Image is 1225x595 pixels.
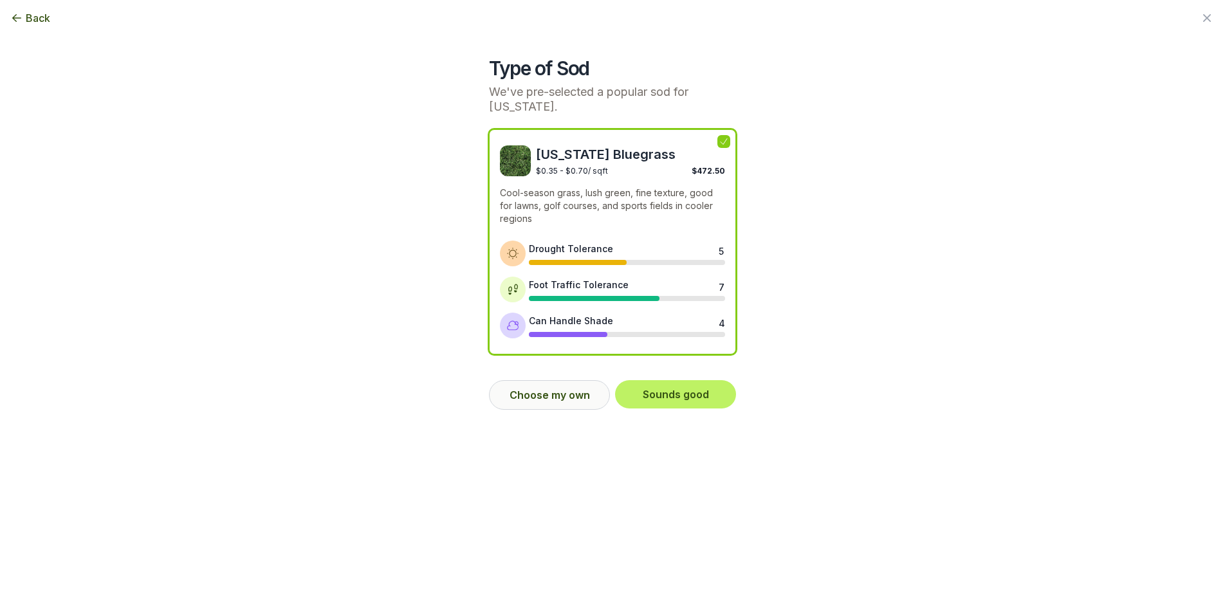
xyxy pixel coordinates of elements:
[26,10,50,26] span: Back
[489,380,610,410] button: Choose my own
[536,166,608,176] span: $0.35 - $0.70 / sqft
[529,278,629,291] div: Foot Traffic Tolerance
[692,166,725,176] span: $472.50
[506,283,519,296] img: Foot traffic tolerance icon
[719,280,724,291] div: 7
[719,244,724,255] div: 5
[615,380,736,408] button: Sounds good
[719,316,724,327] div: 4
[10,10,50,26] button: Back
[489,85,736,114] p: We've pre-selected a popular sod for [US_STATE].
[529,242,613,255] div: Drought Tolerance
[536,145,725,163] span: [US_STATE] Bluegrass
[500,145,531,176] img: Kentucky Bluegrass sod image
[506,247,519,260] img: Drought tolerance icon
[529,314,613,327] div: Can Handle Shade
[489,57,736,80] h2: Type of Sod
[506,319,519,332] img: Shade tolerance icon
[500,187,725,225] p: Cool-season grass, lush green, fine texture, good for lawns, golf courses, and sports fields in c...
